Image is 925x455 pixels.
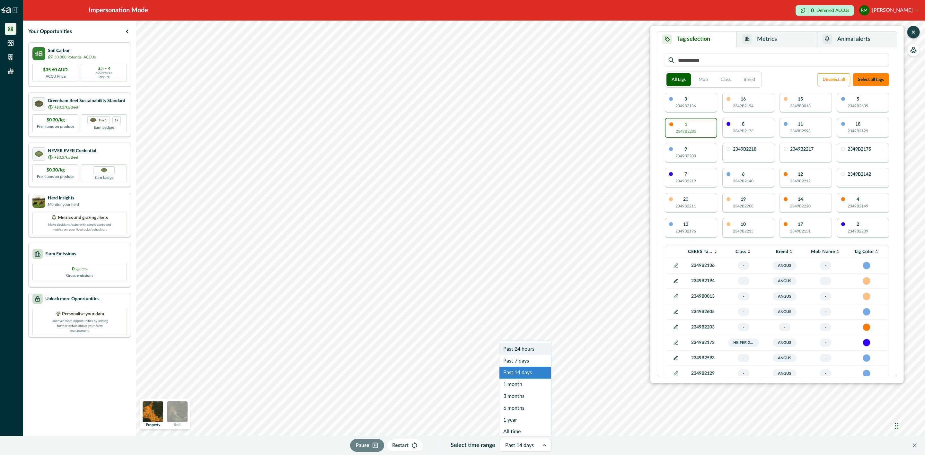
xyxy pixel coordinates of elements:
[820,354,831,362] span: -
[773,292,797,301] span: Angus
[47,167,65,174] p: $0.30/kg
[857,222,859,227] p: 2
[499,390,551,402] div: 3 months
[790,178,811,184] p: 2349B2212
[728,338,759,347] span: Heifer 2024
[859,3,919,18] button: Rodney McIntyre[PERSON_NAME]
[733,103,753,109] p: 2349B2194
[96,71,112,75] p: ACCUs/ha/pa
[72,266,88,273] p: 0
[716,73,736,86] button: Class
[790,147,814,152] p: 2349B2217
[733,228,753,234] p: 2349B2215
[790,103,811,109] p: 2349B0013
[733,147,756,152] p: 2349B2218
[855,122,860,127] p: 18
[893,410,925,441] iframe: Chat Widget
[854,249,874,254] p: Tag Color
[99,118,107,122] p: Tier 1
[75,268,88,271] span: kg CO2e
[451,441,495,450] p: Select time range
[798,222,803,227] p: 17
[499,343,551,355] div: Past 24 hours
[790,203,811,209] p: 2349B2220
[798,172,803,177] p: 12
[387,439,423,452] button: Restart
[820,261,831,270] span: -
[48,148,96,154] p: NEVER EVER Credential
[820,338,831,347] span: -
[46,74,66,79] p: ACCU Price
[675,228,696,234] p: 2349B2196
[817,31,897,47] button: Animal alerts
[811,8,814,13] p: 0
[688,309,718,315] p: 2349B2605
[736,249,747,254] p: Class
[685,122,687,127] p: 1
[54,154,78,160] p: +$0.3/kg Beef
[94,174,113,180] p: Earn badge
[738,308,749,316] span: -
[773,261,797,270] span: Angus
[35,101,43,107] img: certification logo
[499,379,551,390] div: 1 month
[499,414,551,426] div: 1 year
[675,203,696,209] p: 2349B2211
[820,369,831,378] span: -
[499,355,551,367] div: Past 7 days
[773,277,797,285] span: Angus
[499,402,551,414] div: 6 months
[848,147,871,152] p: 2349B2175
[848,103,868,109] p: 2349B2605
[910,440,920,451] button: Close
[683,197,688,202] p: 20
[66,273,93,278] p: Gross emissions
[28,28,72,35] p: Your Opportunities
[688,324,718,331] p: 2349B2203
[37,174,74,179] p: Premiums on produce
[98,66,110,71] p: 3.5 - 4
[48,195,79,202] p: Herd Insights
[741,222,746,227] p: 10
[143,401,163,422] img: property preview
[89,5,148,15] div: Impersonation Mode
[47,117,65,124] p: $0.30/kg
[90,118,96,122] img: certification logo
[693,73,713,86] button: Mob
[356,442,369,449] p: Pause
[741,197,746,202] p: 19
[688,262,718,269] p: 2349B2136
[350,439,384,452] button: Pause
[45,296,99,302] p: Unlock more Opportunities
[499,426,551,438] div: All time
[741,97,746,101] p: 16
[684,97,687,101] p: 3
[99,75,110,80] p: Pasture
[146,423,160,427] p: Property
[676,128,696,134] p: 2349B2203
[857,97,859,101] p: 5
[94,124,114,130] p: Earn badges
[848,172,871,177] p: 2349B2142
[54,54,96,60] p: 50,000 Potential ACCUs
[798,97,803,101] p: 15
[675,103,696,109] p: 2349B2136
[798,122,803,127] p: 11
[392,442,409,449] p: Restart
[48,98,125,104] p: Greenham Beef Sustainability Standard
[499,367,551,379] div: Past 14 days
[776,249,788,254] p: Breed
[35,151,43,157] img: certification logo
[895,416,899,435] div: Drag
[48,221,112,232] p: Make decisions faster with simple alerts and metrics on your livestock’s behaviour.
[37,124,74,129] p: Premiums on produce
[811,249,835,254] p: Mob Name
[790,128,811,134] p: 2349B2593
[820,308,831,316] span: -
[738,323,749,331] span: -
[733,203,753,209] p: 2349B2208
[167,401,188,422] img: soil preview
[684,147,687,152] p: 9
[738,354,749,362] span: -
[848,128,868,134] p: 2349B2129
